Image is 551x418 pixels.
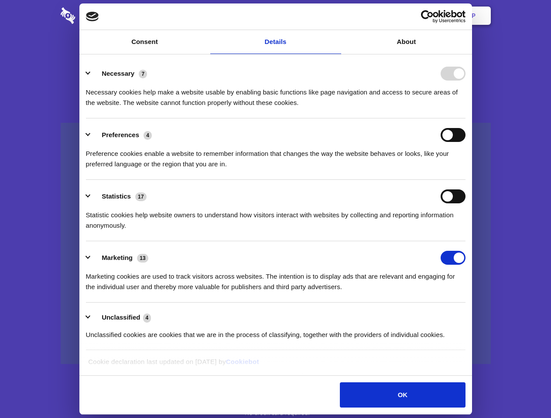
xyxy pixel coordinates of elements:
span: 4 [144,131,152,140]
label: Statistics [102,192,131,200]
div: Cookie declaration last updated on [DATE] by [82,357,469,374]
label: Necessary [102,70,134,77]
span: 13 [137,254,148,263]
a: Contact [354,2,394,29]
a: Details [210,30,341,54]
button: Necessary (7) [86,67,153,81]
label: Marketing [102,254,133,261]
div: Preference cookies enable a website to remember information that changes the way the website beha... [86,142,465,169]
h1: Eliminate Slack Data Loss. [61,39,491,71]
button: Unclassified (4) [86,312,157,323]
a: Cookiebot [226,358,259,365]
a: Usercentrics Cookiebot - opens in a new window [389,10,465,23]
div: Statistic cookies help website owners to understand how visitors interact with websites by collec... [86,203,465,231]
a: Login [396,2,434,29]
h4: Auto-redaction of sensitive data, encrypted data sharing and self-destructing private chats. Shar... [61,79,491,108]
a: About [341,30,472,54]
div: Marketing cookies are used to track visitors across websites. The intention is to display ads tha... [86,265,465,292]
div: Necessary cookies help make a website usable by enabling basic functions like page navigation and... [86,81,465,108]
span: 4 [143,313,151,322]
a: Pricing [256,2,294,29]
img: logo [86,12,99,21]
img: logo-wordmark-white-trans-d4663122ce5f474addd5e946df7df03e33cb6a1c49d2221995e7729f52c070b2.svg [61,7,135,24]
button: Marketing (13) [86,251,154,265]
button: Statistics (17) [86,189,152,203]
span: 17 [135,192,147,201]
a: Consent [79,30,210,54]
span: 7 [139,70,147,78]
div: Unclassified cookies are cookies that we are in the process of classifying, together with the pro... [86,323,465,340]
label: Preferences [102,131,139,138]
iframe: Drift Widget Chat Controller [507,374,541,408]
button: Preferences (4) [86,128,157,142]
a: Wistia video thumbnail [61,123,491,364]
button: OK [340,382,465,408]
